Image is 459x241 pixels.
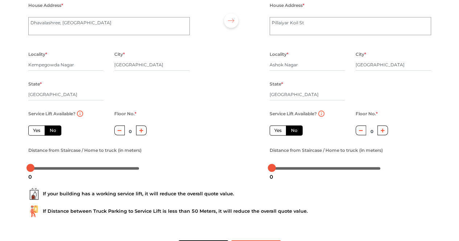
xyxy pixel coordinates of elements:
[28,79,42,89] label: State
[28,188,40,200] img: ...
[25,171,35,183] div: 0
[270,50,288,59] label: Locality
[270,109,317,119] label: Service Lift Available?
[270,1,304,10] label: House Address
[28,1,63,10] label: House Address
[28,50,47,59] label: Locality
[28,109,75,119] label: Service Lift Available?
[267,171,276,183] div: 0
[28,205,431,217] div: If Distance between Truck Parking to Service Lift is less than 50 Meters, it will reduce the over...
[270,146,383,155] label: Distance from Staircase / Home to truck (in meters)
[356,50,366,59] label: City
[28,205,40,217] img: ...
[270,125,286,136] label: Yes
[28,125,45,136] label: Yes
[28,17,190,35] textarea: Dhavalashree, [GEOGRAPHIC_DATA]
[286,125,303,136] label: No
[270,17,431,35] textarea: Pillaiyar Koil St
[356,109,378,119] label: Floor No.
[45,125,61,136] label: No
[270,79,283,89] label: State
[114,109,136,119] label: Floor No.
[28,188,431,200] div: If your building has a working service lift, it will reduce the overall quote value.
[28,146,142,155] label: Distance from Staircase / Home to truck (in meters)
[114,50,125,59] label: City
